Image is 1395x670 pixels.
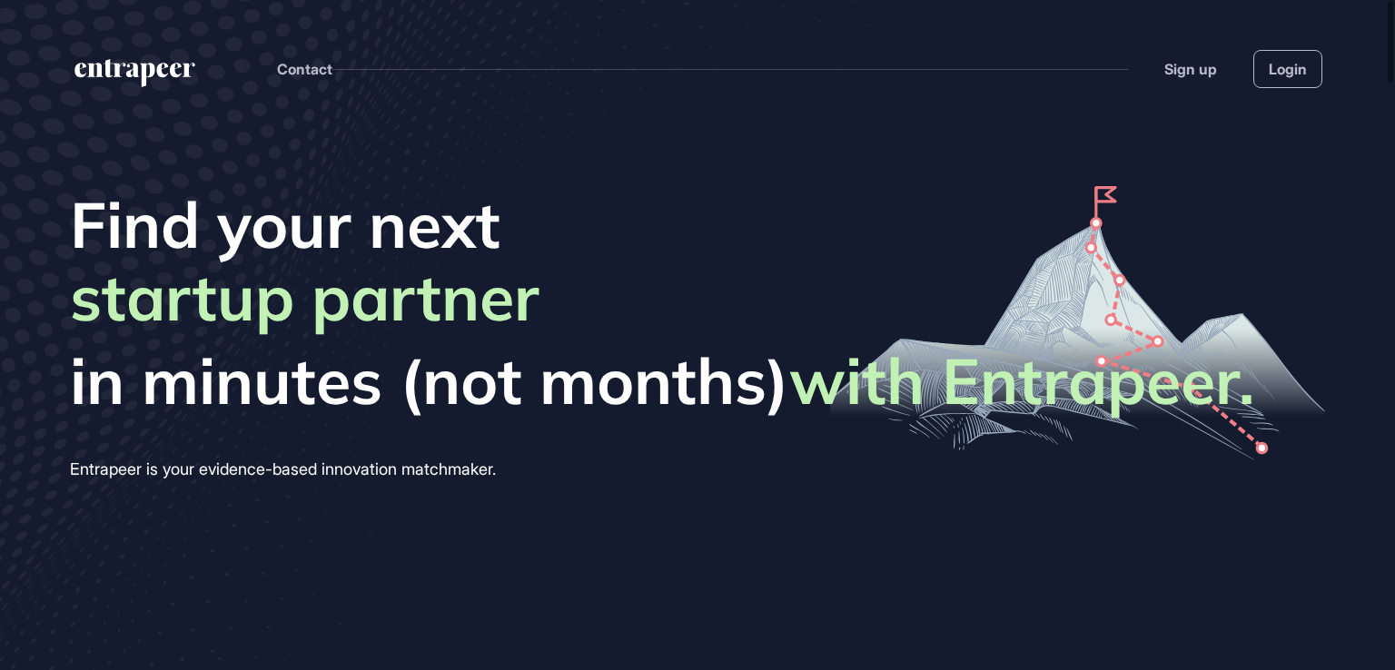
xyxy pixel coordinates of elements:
[789,340,1254,420] strong: with Entrapeer.
[70,259,539,342] span: startup partner
[73,59,197,94] a: entrapeer-logo
[1164,58,1217,80] a: Sign up
[70,342,1254,419] span: in minutes (not months)
[1253,50,1322,88] a: Login
[70,455,1254,484] div: Entrapeer is your evidence-based innovation matchmaker.
[277,57,332,81] button: Contact
[70,186,1254,262] span: Find your next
